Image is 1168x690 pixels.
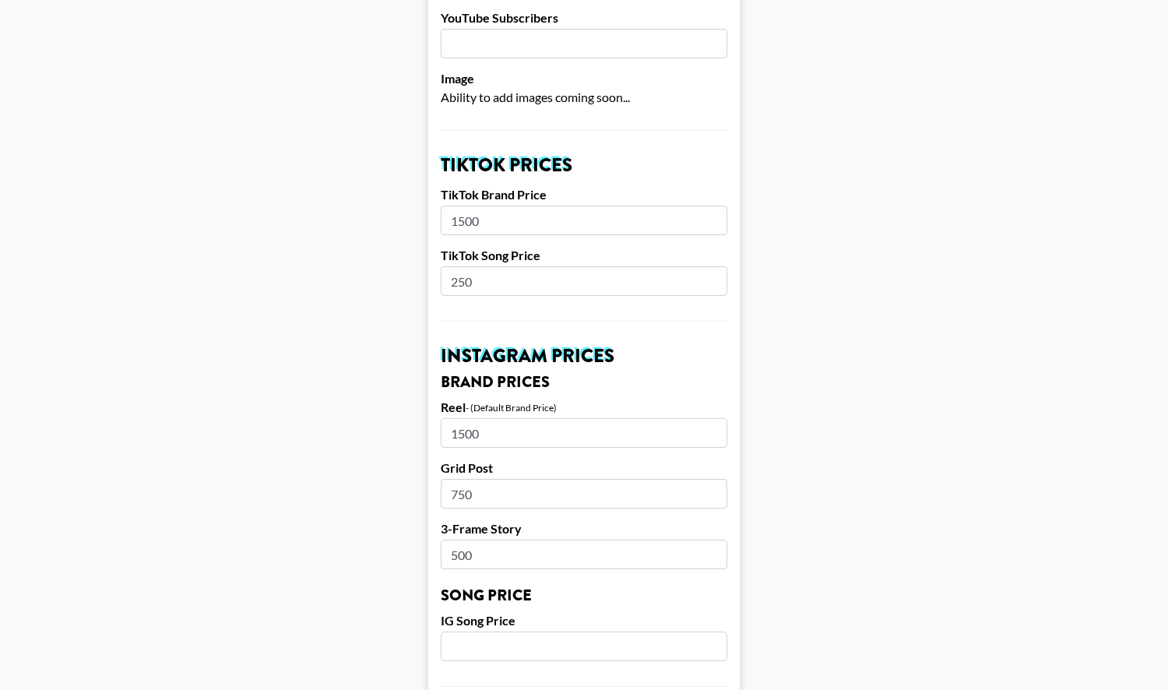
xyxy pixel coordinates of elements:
h3: Brand Prices [441,375,727,390]
label: Image [441,71,727,86]
span: Ability to add images coming soon... [441,90,630,104]
h2: TikTok Prices [441,156,727,174]
label: Grid Post [441,460,727,476]
div: - (Default Brand Price) [466,402,557,414]
label: 3-Frame Story [441,521,727,537]
label: IG Song Price [441,613,727,628]
h3: Song Price [441,588,727,604]
label: TikTok Song Price [441,248,727,263]
label: YouTube Subscribers [441,10,727,26]
label: Reel [441,400,466,415]
label: TikTok Brand Price [441,187,727,202]
h2: Instagram Prices [441,347,727,365]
